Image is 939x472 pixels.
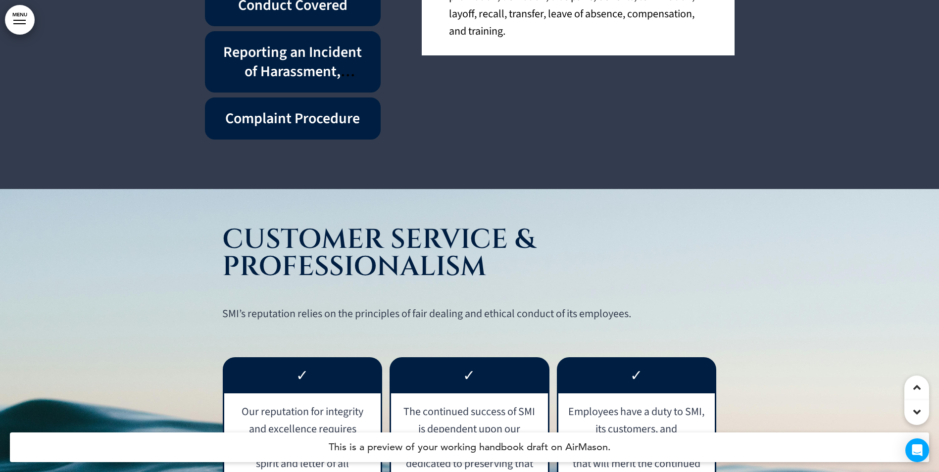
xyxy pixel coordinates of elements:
h4: This is a preview of your working handbook draft on AirMason. [10,432,929,462]
span: ✓ [630,366,643,386]
span: ✓ [463,366,476,386]
h1: CUSTOMER SERVICE & PROFESSIONALISM [222,226,717,281]
p: SMI’s reputation relies on the principles of fair dealing and ethical conduct of its employees. [222,305,717,340]
span: Complaint Procedure [225,108,360,129]
span: ✓ [296,366,309,386]
div: Open Intercom Messenger [905,438,929,462]
a: MENU [5,5,35,35]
